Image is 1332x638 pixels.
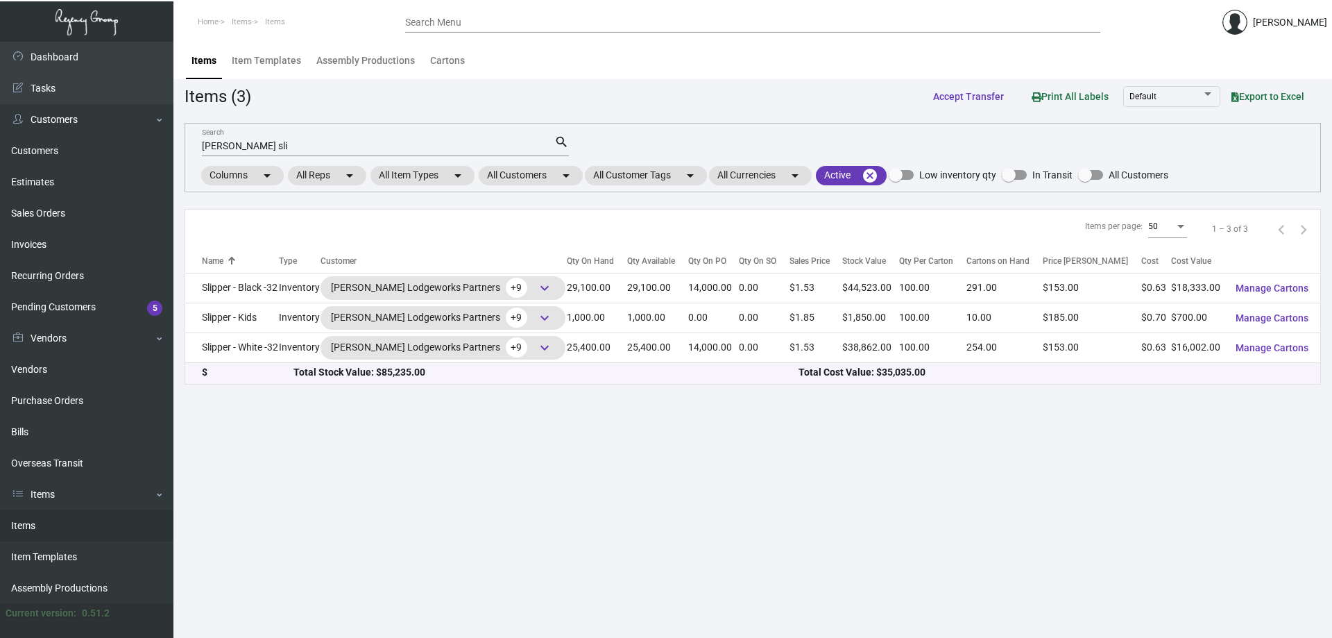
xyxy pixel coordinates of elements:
td: $700.00 [1171,303,1224,333]
button: Export to Excel [1220,84,1315,109]
button: Manage Cartons [1224,276,1320,301]
td: 254.00 [966,333,1043,362]
div: Name [202,255,279,267]
td: 0.00 [739,273,789,303]
span: keyboard_arrow_down [536,310,553,326]
td: 29,100.00 [567,273,627,303]
span: Default [1129,92,1156,101]
td: 100.00 [899,303,966,333]
mat-chip: All Customers [479,166,583,185]
div: Cartons on Hand [966,255,1030,267]
mat-chip: All Reps [288,166,366,185]
div: Type [279,255,297,267]
td: 1,000.00 [627,303,688,333]
div: Cost [1141,255,1171,267]
td: $0.63 [1141,273,1171,303]
div: Assembly Productions [316,53,415,68]
td: $153.00 [1043,333,1141,362]
button: Manage Cartons [1224,305,1320,330]
td: $1,850.00 [842,303,899,333]
span: +9 [506,337,527,358]
div: [PERSON_NAME] [1253,15,1327,30]
span: Items [265,17,285,26]
span: All Customers [1109,167,1168,183]
div: Sales Price [789,255,843,267]
td: 0.00 [739,303,789,333]
mat-icon: arrow_drop_down [787,167,803,184]
div: Total Cost Value: $35,035.00 [799,365,1304,380]
div: Qty Available [627,255,688,267]
td: 25,400.00 [567,333,627,362]
div: Qty On PO [688,255,726,267]
div: Qty Per Carton [899,255,953,267]
td: $153.00 [1043,273,1141,303]
div: Cost Value [1171,255,1224,267]
div: Item Templates [232,53,301,68]
span: Home [198,17,219,26]
td: Inventory [279,333,320,362]
button: Manage Cartons [1224,335,1320,360]
button: Next page [1292,218,1315,240]
span: Print All Labels [1032,91,1109,102]
td: 1,000.00 [567,303,627,333]
mat-select: Items per page: [1148,222,1187,232]
td: 100.00 [899,273,966,303]
td: $0.70 [1141,303,1171,333]
td: Slipper - Kids [185,303,279,333]
td: $1.53 [789,333,843,362]
div: Sales Price [789,255,830,267]
div: Stock Value [842,255,899,267]
div: Cartons on Hand [966,255,1043,267]
mat-icon: cancel [862,167,878,184]
mat-icon: arrow_drop_down [341,167,358,184]
td: 25,400.00 [627,333,688,362]
span: Accept Transfer [933,91,1004,102]
span: +9 [506,278,527,298]
div: Type [279,255,320,267]
div: [PERSON_NAME] Lodgeworks Partners [331,278,555,299]
div: Qty Per Carton [899,255,966,267]
td: Slipper - Black -32 [185,273,279,303]
td: Inventory [279,273,320,303]
td: $1.53 [789,273,843,303]
div: 0.51.2 [82,606,110,621]
td: 10.00 [966,303,1043,333]
span: +9 [506,308,527,328]
span: 50 [1148,221,1158,231]
div: Current version: [6,606,76,621]
span: Items [232,17,252,26]
span: Export to Excel [1231,91,1304,102]
div: Total Stock Value: $85,235.00 [293,365,799,380]
div: Price [PERSON_NAME] [1043,255,1141,267]
td: Inventory [279,303,320,333]
div: Name [202,255,223,267]
td: $1.85 [789,303,843,333]
td: $185.00 [1043,303,1141,333]
td: 29,100.00 [627,273,688,303]
td: $0.63 [1141,333,1171,362]
div: $ [202,365,293,380]
div: Price [PERSON_NAME] [1043,255,1128,267]
td: Slipper - White -32 [185,333,279,362]
button: Print All Labels [1021,83,1120,109]
td: 291.00 [966,273,1043,303]
div: Cost Value [1171,255,1211,267]
span: keyboard_arrow_down [536,280,553,296]
img: admin@bootstrapmaster.com [1222,10,1247,35]
td: $16,002.00 [1171,333,1224,362]
div: Cartons [430,53,465,68]
td: 0.00 [688,303,740,333]
mat-icon: arrow_drop_down [558,167,574,184]
th: Customer [321,249,567,273]
mat-icon: arrow_drop_down [259,167,275,184]
span: In Transit [1032,167,1073,183]
div: Items per page: [1085,220,1143,233]
button: Previous page [1270,218,1292,240]
td: 100.00 [899,333,966,362]
td: 0.00 [739,333,789,362]
td: 14,000.00 [688,333,740,362]
mat-icon: search [554,134,569,151]
div: Qty On PO [688,255,740,267]
mat-chip: All Customer Tags [585,166,707,185]
span: Manage Cartons [1236,283,1308,294]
